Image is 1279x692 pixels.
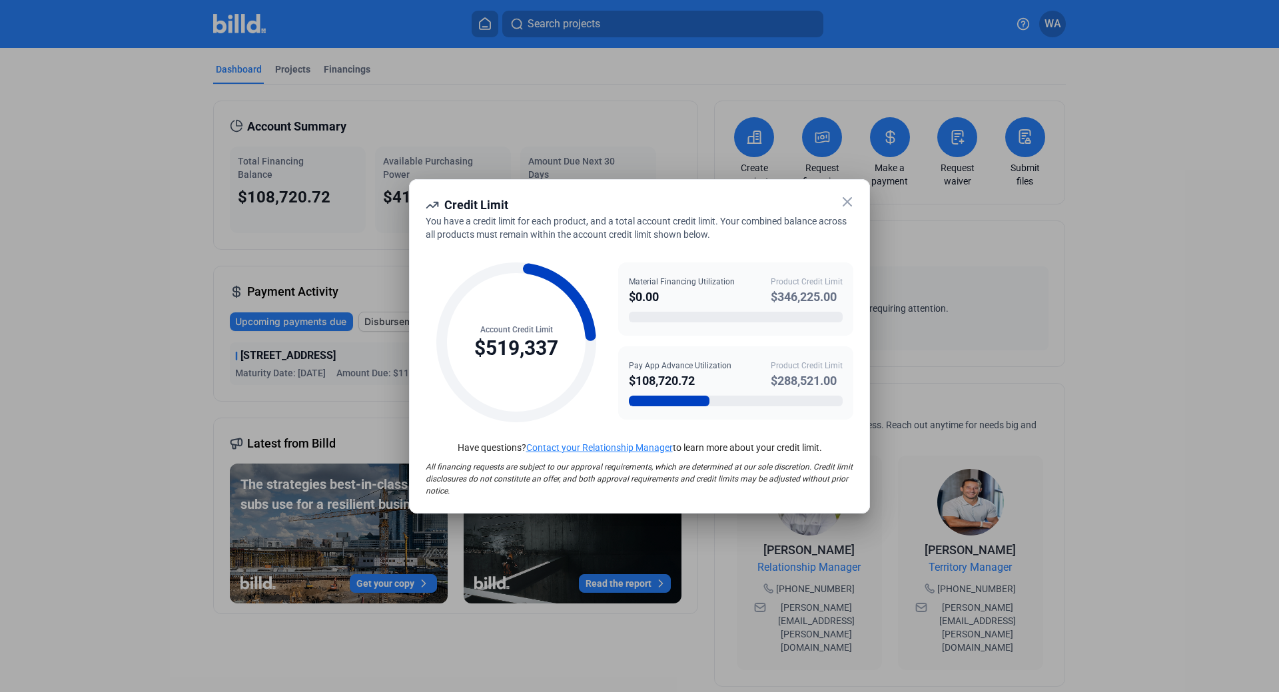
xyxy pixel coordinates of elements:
div: Product Credit Limit [771,360,843,372]
span: You have a credit limit for each product, and a total account credit limit. Your combined balance... [426,216,847,240]
div: Material Financing Utilization [629,276,735,288]
span: Have questions? to learn more about your credit limit. [458,442,822,453]
span: All financing requests are subject to our approval requirements, which are determined at our sole... [426,462,853,496]
div: $0.00 [629,288,735,306]
div: Pay App Advance Utilization [629,360,731,372]
div: $346,225.00 [771,288,843,306]
div: $288,521.00 [771,372,843,390]
div: $108,720.72 [629,372,731,390]
div: Product Credit Limit [771,276,843,288]
a: Contact your Relationship Manager [526,442,673,453]
span: Credit Limit [444,198,508,212]
div: $519,337 [474,336,558,361]
div: Account Credit Limit [474,324,558,336]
